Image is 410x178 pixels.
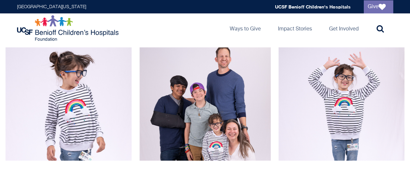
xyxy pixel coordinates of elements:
a: [GEOGRAPHIC_DATA][US_STATE] [17,5,86,9]
a: Impact Stories [273,13,317,43]
img: Logo for UCSF Benioff Children's Hospitals Foundation [17,15,120,41]
a: Get Involved [324,13,364,43]
a: Ways to Give [225,13,266,43]
a: UCSF Benioff Children's Hospitals [275,4,351,9]
a: Give [364,0,393,13]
